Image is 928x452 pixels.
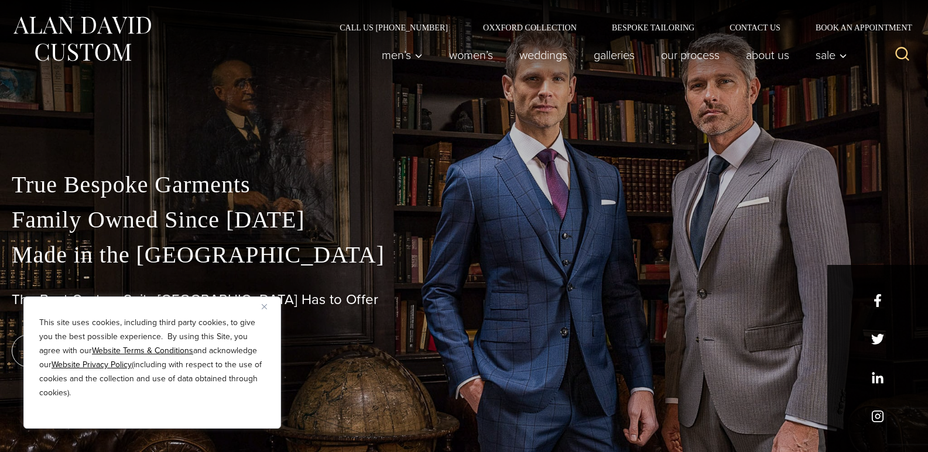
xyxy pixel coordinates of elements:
button: Close [262,299,276,313]
nav: Secondary Navigation [322,23,916,32]
a: Oxxford Collection [465,23,594,32]
a: Book an Appointment [798,23,916,32]
img: Close [262,304,267,309]
nav: Primary Navigation [369,43,854,67]
a: Our Process [648,43,733,67]
a: Galleries [581,43,648,67]
a: Call Us [PHONE_NUMBER] [322,23,465,32]
a: About Us [733,43,803,67]
a: book an appointment [12,334,176,367]
a: Contact Us [712,23,798,32]
p: True Bespoke Garments Family Owned Since [DATE] Made in the [GEOGRAPHIC_DATA] [12,167,916,272]
span: Men’s [382,49,423,61]
p: This site uses cookies, including third party cookies, to give you the best possible experience. ... [39,316,265,400]
span: Sale [816,49,847,61]
button: View Search Form [888,41,916,69]
a: Website Privacy Policy [52,358,132,371]
img: Alan David Custom [12,13,152,65]
a: Bespoke Tailoring [594,23,712,32]
a: Website Terms & Conditions [92,344,193,357]
a: Women’s [436,43,506,67]
a: weddings [506,43,581,67]
h1: The Best Custom Suits [GEOGRAPHIC_DATA] Has to Offer [12,291,916,308]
